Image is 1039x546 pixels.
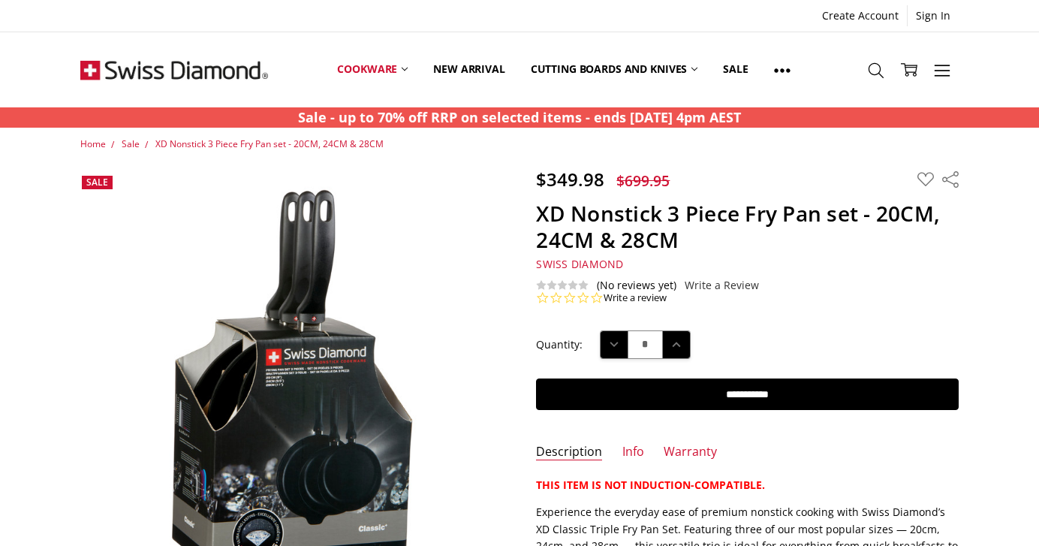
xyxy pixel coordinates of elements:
span: $699.95 [616,170,670,191]
a: Description [536,444,602,461]
img: Free Shipping On Every Order [80,32,268,107]
a: Show All [761,36,803,104]
strong: THIS ITEM IS NOT INDUCTION-COMPATIBLE. [536,478,765,492]
a: Cookware [324,36,420,103]
a: New arrival [420,36,517,103]
h1: XD Nonstick 3 Piece Fry Pan set - 20CM, 24CM & 28CM [536,201,959,253]
strong: Sale - up to 70% off RRP on selected items - ends [DATE] 4pm AEST [298,108,741,126]
a: Home [80,137,106,150]
a: Sale [122,137,140,150]
a: Create Account [814,5,907,26]
a: Write a review [604,291,667,305]
a: Cutting boards and knives [518,36,711,103]
a: Sign In [908,5,959,26]
a: Warranty [664,444,717,461]
span: $349.98 [536,167,604,192]
label: Quantity: [536,336,583,353]
span: Swiss Diamond [536,257,623,271]
a: XD Nonstick 3 Piece Fry Pan set - 20CM, 24CM & 28CM [155,137,384,150]
span: Sale [86,176,108,189]
a: Info [622,444,644,461]
a: Write a Review [685,279,759,291]
span: (No reviews yet) [597,279,676,291]
a: Sale [710,36,760,103]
